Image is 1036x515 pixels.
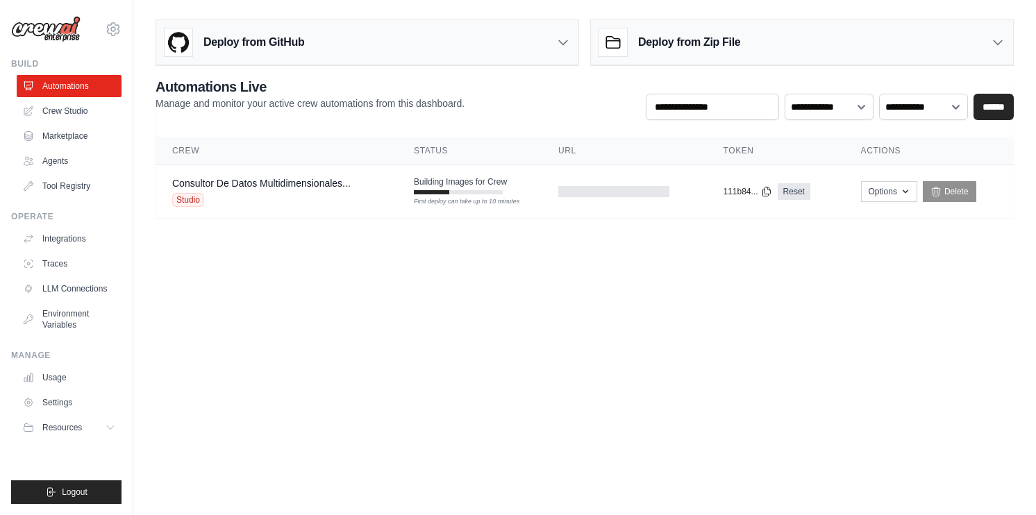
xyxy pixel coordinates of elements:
[17,416,122,439] button: Resources
[11,350,122,361] div: Manage
[203,34,304,51] h3: Deploy from GitHub
[17,303,122,336] a: Environment Variables
[17,366,122,389] a: Usage
[11,211,122,222] div: Operate
[923,181,976,202] a: Delete
[156,77,465,96] h2: Automations Live
[62,487,87,498] span: Logout
[542,137,707,165] th: URL
[17,150,122,172] a: Agents
[156,137,397,165] th: Crew
[17,253,122,275] a: Traces
[17,175,122,197] a: Tool Registry
[707,137,844,165] th: Token
[17,228,122,250] a: Integrations
[172,178,351,189] a: Consultor De Datos Multidimensionales...
[397,137,542,165] th: Status
[11,480,122,504] button: Logout
[844,137,1014,165] th: Actions
[724,186,772,197] button: 111b84...
[861,181,917,202] button: Options
[414,197,503,207] div: First deploy can take up to 10 minutes
[11,16,81,42] img: Logo
[17,391,122,414] a: Settings
[11,58,122,69] div: Build
[638,34,740,51] h3: Deploy from Zip File
[414,176,507,187] span: Building Images for Crew
[17,278,122,300] a: LLM Connections
[172,193,204,207] span: Studio
[17,75,122,97] a: Automations
[156,96,465,110] p: Manage and monitor your active crew automations from this dashboard.
[42,422,82,433] span: Resources
[17,125,122,147] a: Marketplace
[778,183,810,200] a: Reset
[17,100,122,122] a: Crew Studio
[165,28,192,56] img: GitHub Logo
